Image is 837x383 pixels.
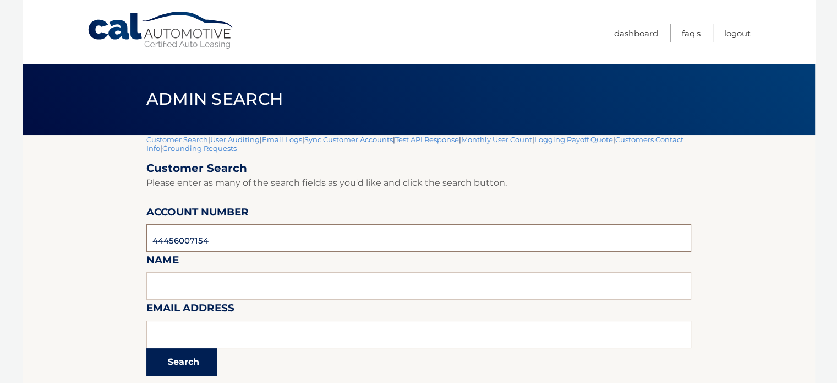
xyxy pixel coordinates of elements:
[146,161,691,175] h2: Customer Search
[682,24,701,42] a: FAQ's
[614,24,658,42] a: Dashboard
[395,135,459,144] a: Test API Response
[146,348,217,376] button: Search
[146,175,691,191] p: Please enter as many of the search fields as you'd like and click the search button.
[461,135,532,144] a: Monthly User Count
[304,135,393,144] a: Sync Customer Accounts
[146,135,208,144] a: Customer Search
[146,135,683,153] a: Customers Contact Info
[724,24,751,42] a: Logout
[146,89,283,109] span: Admin Search
[146,300,234,320] label: Email Address
[87,11,236,50] a: Cal Automotive
[534,135,613,144] a: Logging Payoff Quote
[162,144,237,153] a: Grounding Requests
[262,135,302,144] a: Email Logs
[210,135,260,144] a: User Auditing
[146,252,179,272] label: Name
[146,204,249,224] label: Account Number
